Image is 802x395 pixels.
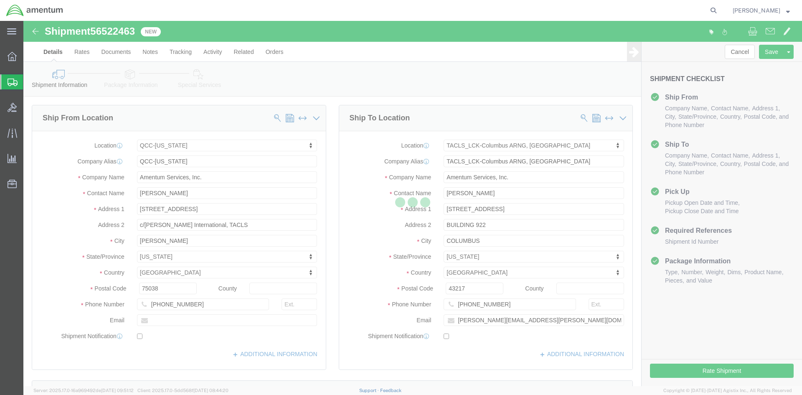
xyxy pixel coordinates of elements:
span: [DATE] 09:51:12 [101,388,134,393]
span: Client: 2025.17.0-5dd568f [137,388,228,393]
span: [DATE] 08:44:20 [193,388,228,393]
button: [PERSON_NAME] [732,5,790,15]
span: Jessica White [733,6,780,15]
a: Support [359,388,380,393]
a: Feedback [380,388,401,393]
span: Server: 2025.17.0-16a969492de [33,388,134,393]
img: logo [6,4,63,17]
span: Copyright © [DATE]-[DATE] Agistix Inc., All Rights Reserved [663,387,792,394]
